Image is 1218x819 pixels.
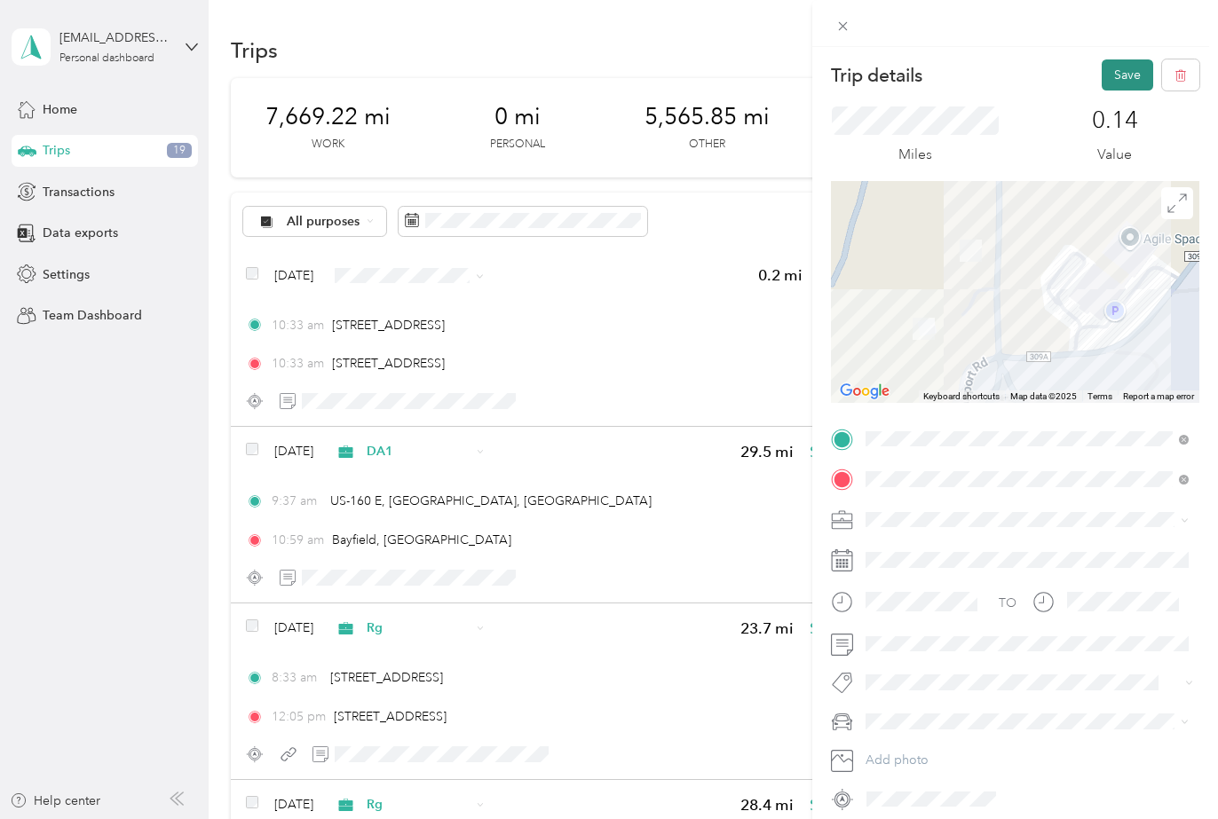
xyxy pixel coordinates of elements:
p: Trip details [831,63,922,88]
img: Google [835,380,894,403]
iframe: Everlance-gr Chat Button Frame [1119,720,1218,819]
button: Keyboard shortcuts [923,390,1000,403]
button: Save [1102,59,1153,91]
a: Terms (opens in new tab) [1087,391,1112,401]
p: Value [1097,144,1132,166]
p: 0.14 [1092,106,1138,135]
p: Miles [898,144,932,166]
div: TO [999,594,1016,612]
a: Open this area in Google Maps (opens a new window) [835,380,894,403]
button: Add photo [859,748,1199,773]
a: Report a map error [1123,391,1194,401]
span: Map data ©2025 [1010,391,1077,401]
